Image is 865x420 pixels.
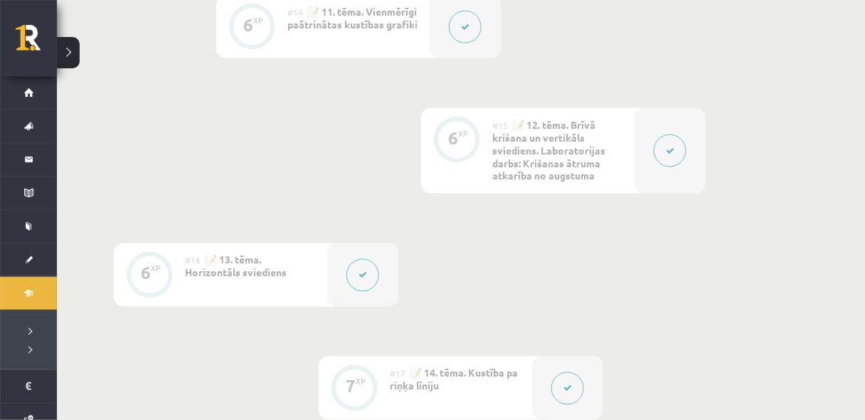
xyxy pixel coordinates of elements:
span: #15 [492,120,508,131]
div: 6 [243,19,253,31]
div: 6 [141,267,151,280]
span: 📝 13. tēma. Horizontāls sviediens [185,253,287,279]
span: 📝 12. tēma. Brīvā krišana un vertikāls sviediens. Laboratorijas darbs: Krišanas ātruma atkarība n... [492,118,605,182]
a: Rīgas 1. Tālmācības vidusskola [16,25,57,61]
span: #14 [287,6,303,18]
div: XP [253,16,263,24]
span: #17 [390,368,405,379]
div: XP [356,378,366,386]
div: XP [458,130,468,137]
div: 7 [346,380,356,393]
span: 📝 11. tēma. Vienmērīgi paātrinātas kustības grafiki [287,5,418,31]
div: XP [151,265,161,273]
span: #16 [185,255,201,266]
span: 📝 14. tēma. Kustība pa riņķa līniju [390,367,518,392]
div: 6 [448,132,458,145]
